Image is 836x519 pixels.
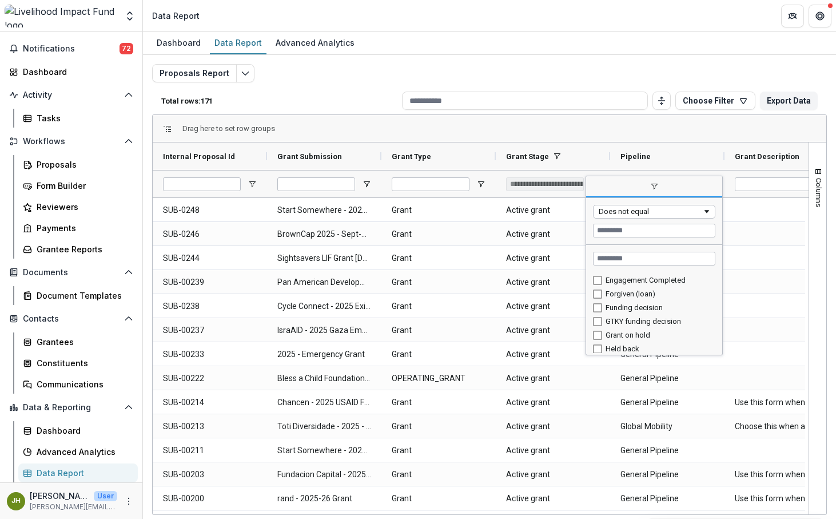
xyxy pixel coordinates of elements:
span: Grant [392,343,485,366]
a: Payments [18,219,138,237]
span: Grant Submission [277,152,342,161]
span: General Pipeline [620,439,714,462]
div: Constituents [37,357,129,369]
span: Contacts [23,314,120,324]
p: [PERSON_NAME] [30,490,89,502]
span: Grant [392,391,485,414]
a: Advanced Analytics [271,32,359,54]
p: [PERSON_NAME][EMAIL_ADDRESS][DOMAIN_NAME] [30,502,117,512]
span: Active grant [506,487,600,510]
a: Document Templates [18,286,138,305]
span: OPERATING_GRANT [392,367,485,390]
span: Use this form when you need to skip straight to the Funding Decision stage in the General Pipelin... [735,463,829,486]
div: Held back [606,344,712,353]
span: SUB-00233 [163,343,257,366]
span: Active grant [506,295,600,318]
div: Communications [37,378,129,390]
span: Global Mobility [620,415,714,438]
div: Payments [37,222,129,234]
span: rand - 2025-26 Grant [277,487,371,510]
span: Active grant [506,223,600,246]
div: Advanced Analytics [271,34,359,51]
button: Open Filter Menu [476,180,485,189]
span: Activity [23,90,120,100]
span: BrownCap 2025 - Sept-October Mtaa Five Star [277,223,371,246]
a: Data Report [18,463,138,482]
button: Open Data & Reporting [5,398,138,417]
button: Edit selected report [236,64,254,82]
button: Open Filter Menu [248,180,257,189]
span: SUB-0248 [163,199,257,222]
span: Grant [392,223,485,246]
a: Proposals [18,155,138,174]
span: Grant [392,463,485,486]
nav: breadcrumb [148,7,204,24]
span: Internal Proposal Id [163,152,235,161]
span: SUB-0238 [163,295,257,318]
div: Data Report [210,34,266,51]
span: Notifications [23,44,120,54]
span: Active grant [506,415,600,438]
button: Partners [781,5,804,27]
p: Total rows: 171 [161,97,397,105]
div: Data Report [37,467,129,479]
span: Grant [392,319,485,342]
input: Internal Proposal Id Filter Input [163,177,241,191]
span: 2025 - Emergency Grant [277,343,371,366]
span: Active grant [506,271,600,294]
a: Dashboard [18,421,138,440]
a: Constituents [18,354,138,373]
span: Active grant [506,199,600,222]
span: Grant [392,439,485,462]
span: Start Somewhere - 2025 Grant - Factory [277,199,371,222]
span: Choose this when adding a new proposal to the first stage of a pipeline (New Lead). This means yo... [735,415,829,438]
a: Communications [18,375,138,394]
div: Dashboard [152,34,205,51]
span: General Pipeline [620,463,714,486]
span: Drag here to set row groups [182,124,275,133]
div: Tasks [37,112,129,124]
span: Grant Stage [506,152,549,161]
span: SUB-00200 [163,487,257,510]
button: Open Workflows [5,132,138,150]
button: Open Contacts [5,310,138,328]
span: SUB-0244 [163,247,257,270]
span: SUB-00237 [163,319,257,342]
div: Forgiven (loan) [606,290,712,298]
span: Active grant [506,319,600,342]
div: Proposals [37,159,129,171]
button: Open Documents [5,263,138,282]
span: 72 [120,43,133,54]
a: Data Report [210,32,266,54]
span: Grant Description [735,152,799,161]
span: SUB-00211 [163,439,257,462]
div: Document Templates [37,290,129,302]
button: Open entity switcher [122,5,138,27]
button: Choose Filter [675,92,755,110]
span: General Pipeline [620,391,714,414]
div: Data Report [152,10,200,22]
a: Grantee Reports [18,240,138,259]
a: Dashboard [5,62,138,81]
span: Columns [814,178,823,207]
span: Grant [392,247,485,270]
span: Start Somewhere - 2025 Grant - TwistBlock Automation Tool [277,439,371,462]
span: Active grant [506,439,600,462]
span: SUB-00222 [163,367,257,390]
span: Grant [392,487,485,510]
span: Use this form when you need to skip straight to the Funding Decision stage in the General Pipelin... [735,487,829,510]
span: Active grant [506,463,600,486]
div: Row Groups [182,124,275,133]
input: Filter Value [593,224,715,237]
div: Does not equal [599,207,702,216]
span: SUB-00214 [163,391,257,414]
div: Grantees [37,336,129,348]
span: Grant [392,271,485,294]
div: Form Builder [37,180,129,192]
div: GTKY funding decision [606,317,712,326]
button: Toggle auto height [652,92,671,110]
button: Get Help [809,5,831,27]
a: Form Builder [18,176,138,195]
span: SUB-00239 [163,271,257,294]
button: Notifications72 [5,39,138,58]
